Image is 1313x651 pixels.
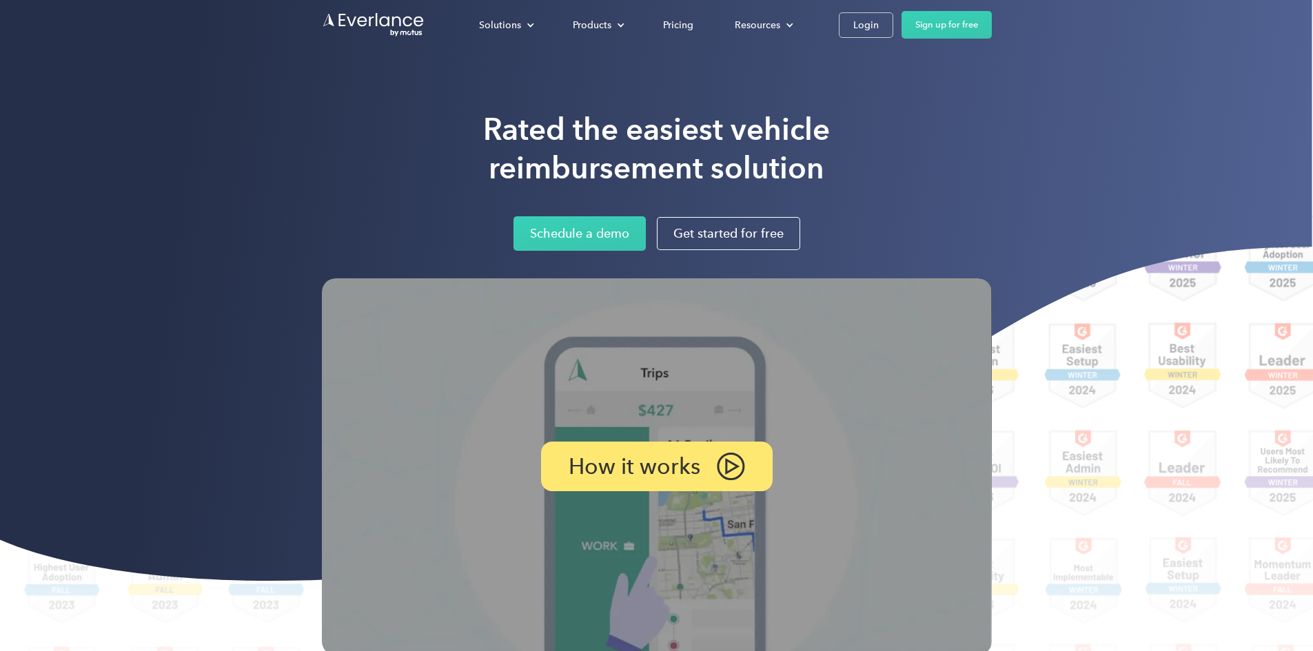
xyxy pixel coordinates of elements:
a: Login [839,12,893,38]
div: Login [853,17,879,34]
div: Resources [735,17,780,34]
h1: Rated the easiest vehicle reimbursement solution [483,110,830,187]
a: Go to homepage [322,12,425,38]
p: How it works [569,457,700,476]
div: Pricing [663,17,693,34]
a: Schedule a demo [513,216,646,251]
a: Sign up for free [902,11,992,39]
a: Pricing [649,13,707,37]
a: Get started for free [657,217,800,250]
div: Solutions [479,17,521,34]
div: Products [573,17,611,34]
